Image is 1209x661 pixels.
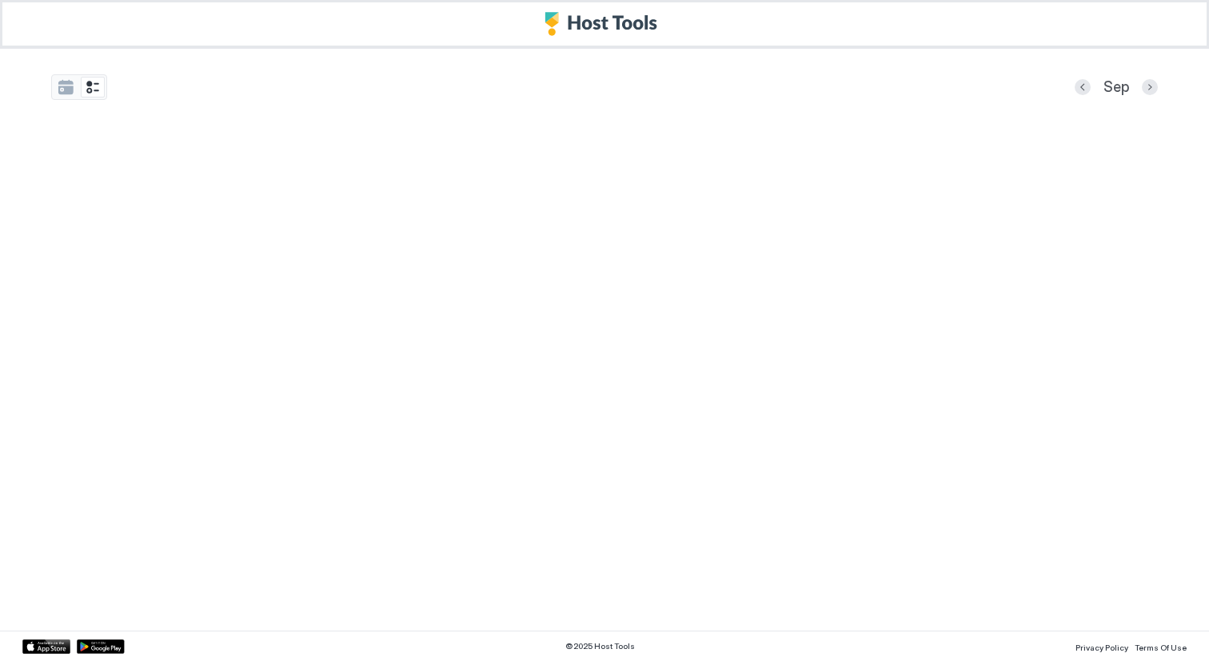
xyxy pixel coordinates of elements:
a: Google Play Store [77,639,125,654]
span: © 2025 Host Tools [565,641,635,651]
div: tab-group [51,74,107,100]
a: Privacy Policy [1075,638,1128,655]
span: Privacy Policy [1075,643,1128,652]
a: App Store [22,639,70,654]
span: Terms Of Use [1135,643,1187,652]
a: Terms Of Use [1135,638,1187,655]
button: Previous month [1075,79,1091,95]
span: Sep [1103,78,1129,97]
button: Next month [1142,79,1158,95]
a: Host Tools Logo [545,12,664,36]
